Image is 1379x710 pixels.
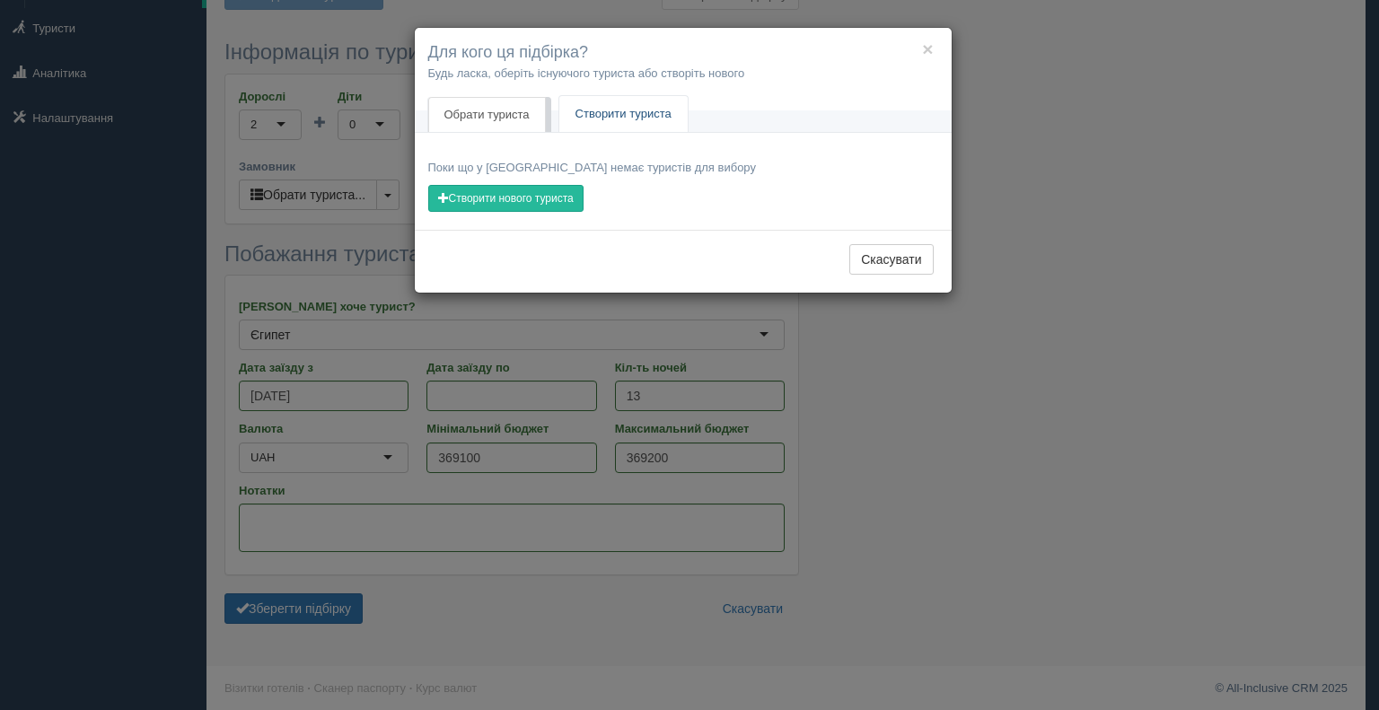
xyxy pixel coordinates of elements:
[559,96,688,133] a: Створити туриста
[428,185,584,212] button: Створити нового туриста
[922,39,933,58] button: ×
[849,244,933,275] button: Скасувати
[428,65,938,82] p: Будь ласка, оберіть існуючого туриста або створіть нового
[428,41,938,65] h4: Для кого ця підбірка?
[428,97,546,133] a: Обрати туриста
[428,159,938,176] p: Поки що у [GEOGRAPHIC_DATA] немає туристів для вибору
